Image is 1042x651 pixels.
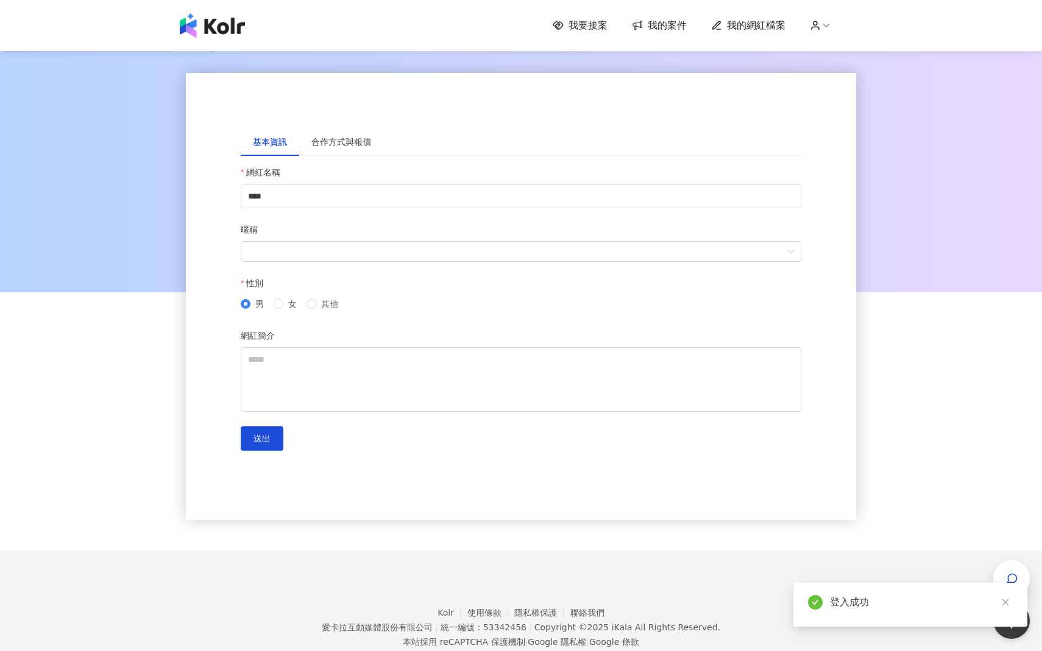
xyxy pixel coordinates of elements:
div: Copyright © 2025 All Rights Reserved. [534,622,720,632]
span: | [529,622,532,632]
div: 統一編號：53342456 [441,622,526,632]
span: check-circle [808,595,823,610]
a: 隱私權保護 [514,608,570,618]
a: 我的案件 [632,19,687,32]
span: 本站採用 reCAPTCHA 保護機制 [403,635,639,649]
span: 女 [288,299,297,309]
a: Google 隱私權 [528,637,586,647]
div: 合作方式與報價 [311,135,371,149]
label: 暱稱 [241,223,267,236]
input: 暱稱 [248,247,250,256]
span: 我的案件 [648,19,687,32]
span: | [435,622,438,632]
img: logo [180,13,245,38]
span: 送出 [253,434,271,443]
span: | [525,637,528,647]
label: 性別 [241,276,272,290]
span: 男 [255,299,264,309]
span: close [1001,598,1010,607]
span: 我要接案 [569,19,608,32]
a: 我的網紅檔案 [711,19,785,32]
button: 送出 [241,426,283,451]
input: 網紅名稱 [241,184,801,208]
textarea: 網紅簡介 [241,347,801,412]
div: 愛卡拉互動媒體股份有限公司 [322,622,433,632]
a: Kolr [438,608,467,618]
a: 使用條款 [467,608,515,618]
span: 其他 [321,299,338,309]
label: 網紅簡介 [241,329,284,342]
div: 基本資訊 [253,135,287,149]
a: 我要接案 [553,19,608,32]
a: iKala [612,622,633,632]
div: 登入成功 [830,595,1013,610]
span: | [586,637,589,647]
a: 聯絡我們 [570,608,604,618]
label: 網紅名稱 [241,166,289,179]
a: Google 條款 [589,637,639,647]
span: 我的網紅檔案 [727,19,785,32]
